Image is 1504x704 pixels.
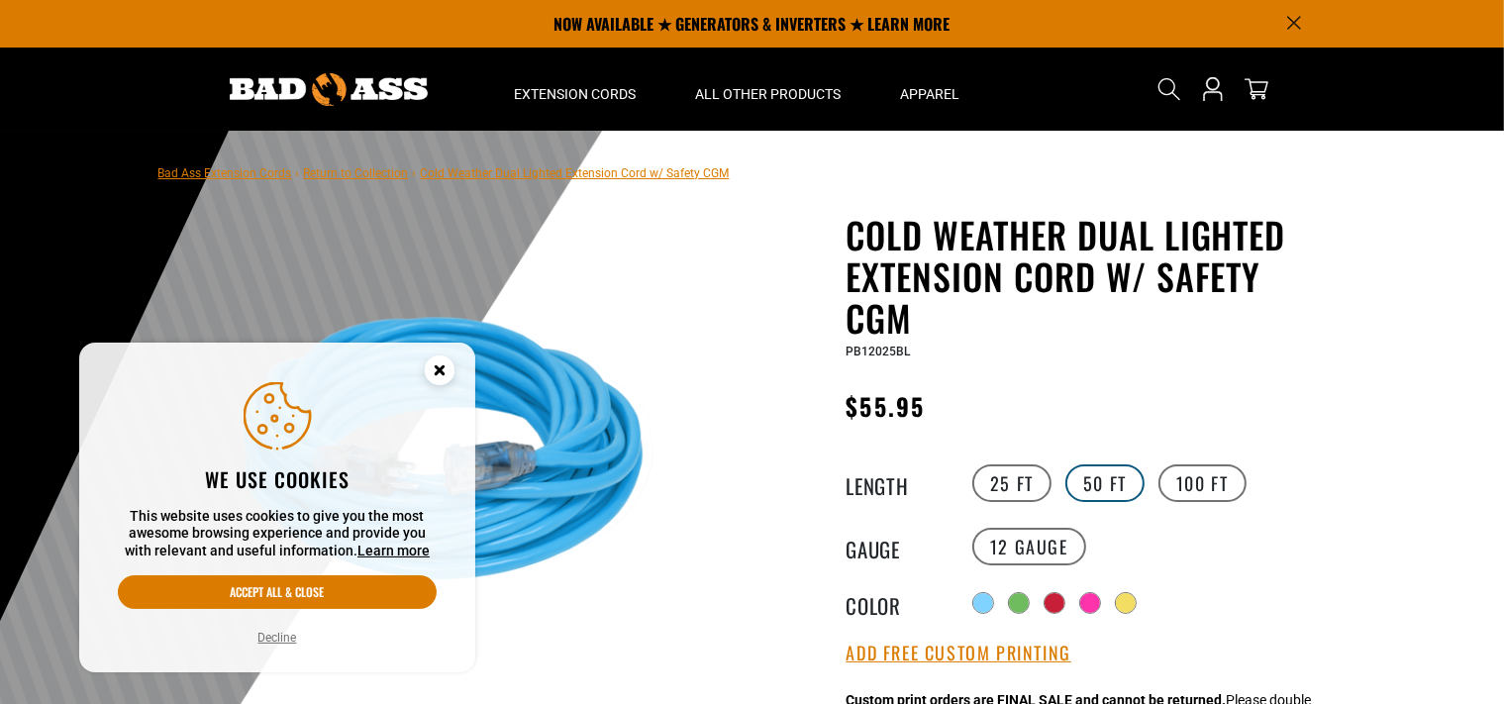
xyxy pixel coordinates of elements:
summary: Search [1153,73,1185,105]
summary: Apparel [871,48,990,131]
span: PB12025BL [847,345,911,358]
span: Extension Cords [515,85,637,103]
img: Bad Ass Extension Cords [230,73,428,106]
summary: All Other Products [666,48,871,131]
label: 12 Gauge [972,528,1086,565]
span: › [413,166,417,180]
a: Bad Ass Extension Cords [158,166,292,180]
h2: We use cookies [118,466,437,492]
legend: Color [847,590,946,616]
button: Accept all & close [118,575,437,609]
img: Light Blue [217,218,694,695]
button: Decline [252,628,303,648]
legend: Length [847,470,946,496]
button: Add Free Custom Printing [847,643,1071,664]
a: Learn more [357,543,430,558]
span: Apparel [901,85,960,103]
span: $55.95 [847,388,925,424]
label: 50 FT [1065,464,1145,502]
label: 100 FT [1158,464,1247,502]
label: 25 FT [972,464,1052,502]
p: This website uses cookies to give you the most awesome browsing experience and provide you with r... [118,508,437,560]
h1: Cold Weather Dual Lighted Extension Cord w/ Safety CGM [847,214,1332,339]
aside: Cookie Consent [79,343,475,673]
legend: Gauge [847,534,946,559]
nav: breadcrumbs [158,160,730,184]
summary: Extension Cords [485,48,666,131]
span: All Other Products [696,85,842,103]
span: Cold Weather Dual Lighted Extension Cord w/ Safety CGM [421,166,730,180]
span: › [296,166,300,180]
a: Return to Collection [304,166,409,180]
